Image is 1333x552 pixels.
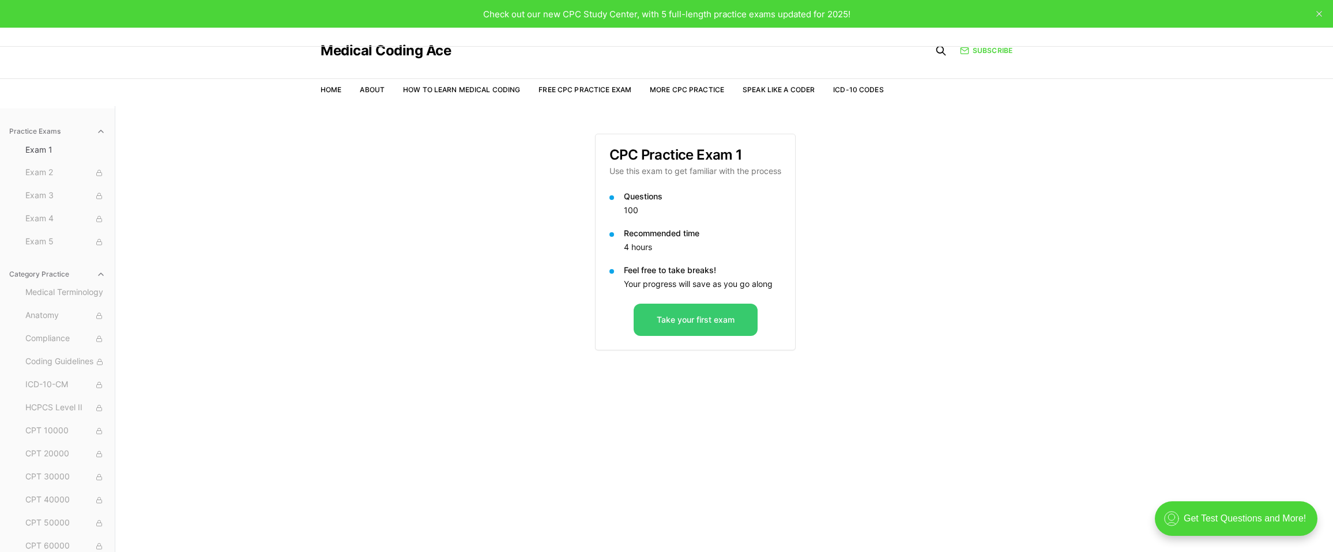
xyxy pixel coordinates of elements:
span: Exam 3 [25,190,106,202]
button: close [1310,5,1328,23]
span: CPT 40000 [25,494,106,506]
span: HCPCS Level II [25,402,106,414]
button: Medical Terminology [21,283,110,302]
button: CPT 20000 [21,445,110,463]
button: Exam 1 [21,141,110,159]
p: Questions [624,191,781,202]
span: Anatomy [25,309,106,322]
button: Take your first exam [634,304,758,336]
button: Exam 3 [21,187,110,205]
button: Coding Guidelines [21,353,110,371]
button: CPT 30000 [21,468,110,486]
a: Free CPC Practice Exam [539,85,631,94]
button: Exam 2 [21,164,110,182]
button: HCPCS Level II [21,399,110,417]
button: CPT 10000 [21,422,110,440]
button: CPT 40000 [21,491,110,509]
span: Exam 4 [25,213,106,225]
button: Exam 5 [21,233,110,251]
p: Use this exam to get familiar with the process [609,165,781,177]
button: Compliance [21,330,110,348]
span: Check out our new CPC Study Center, with 5 full-length practice exams updated for 2025! [483,9,850,20]
p: Recommended time [624,228,781,239]
h3: CPC Practice Exam 1 [609,148,781,162]
a: More CPC Practice [650,85,724,94]
a: Speak Like a Coder [743,85,815,94]
p: Feel free to take breaks! [624,264,781,276]
span: CPT 50000 [25,517,106,530]
p: Your progress will save as you go along [624,278,781,290]
a: Home [321,85,341,94]
span: Coding Guidelines [25,356,106,368]
a: About [360,85,385,94]
span: ICD-10-CM [25,379,106,391]
a: How to Learn Medical Coding [403,85,520,94]
button: Practice Exams [5,122,110,141]
button: Exam 4 [21,210,110,228]
span: Medical Terminology [25,286,106,299]
span: Exam 5 [25,236,106,248]
p: 4 hours [624,241,781,253]
span: Exam 2 [25,167,106,179]
span: CPT 10000 [25,425,106,437]
p: 100 [624,205,781,216]
span: CPT 30000 [25,471,106,483]
a: Subscribe [960,46,1012,56]
span: Exam 1 [25,144,106,156]
button: Anatomy [21,307,110,325]
span: CPT 20000 [25,448,106,460]
button: Category Practice [5,265,110,283]
iframe: portal-trigger [1145,496,1333,552]
a: ICD-10 Codes [833,85,883,94]
a: Medical Coding Ace [321,44,451,58]
button: ICD-10-CM [21,376,110,394]
button: CPT 50000 [21,514,110,532]
span: Compliance [25,332,106,345]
